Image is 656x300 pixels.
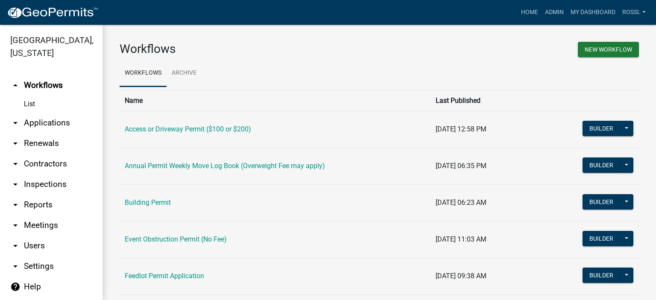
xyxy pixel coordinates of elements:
h3: Workflows [120,42,373,56]
i: arrow_drop_down [10,220,20,230]
a: Admin [542,4,567,20]
i: arrow_drop_down [10,159,20,169]
a: Annual Permit Weekly Move Log Book (Overweight Fee may apply) [125,162,325,170]
a: Archive [167,60,202,87]
i: arrow_drop_down [10,138,20,149]
a: My Dashboard [567,4,619,20]
span: [DATE] 11:03 AM [436,235,486,243]
i: arrow_drop_down [10,200,20,210]
a: Home [518,4,542,20]
span: [DATE] 06:35 PM [436,162,486,170]
i: arrow_drop_down [10,118,20,128]
button: Builder [583,231,620,246]
button: Builder [583,157,620,173]
button: Builder [583,121,620,136]
i: help [10,282,20,292]
span: [DATE] 06:23 AM [436,198,486,207]
a: Feedlot Permit Application [125,272,204,280]
span: [DATE] 12:58 PM [436,125,486,133]
a: Building Permit [125,198,171,207]
a: Workflows [120,60,167,87]
button: Builder [583,268,620,283]
th: Name [120,90,430,111]
i: arrow_drop_down [10,179,20,189]
a: Access or Driveway Permit ($100 or $200) [125,125,251,133]
button: Builder [583,194,620,210]
a: Event Obstruction Permit (No Fee) [125,235,227,243]
th: Last Published [430,90,564,111]
i: arrow_drop_up [10,80,20,90]
a: RossL [619,4,649,20]
i: arrow_drop_down [10,261,20,271]
i: arrow_drop_down [10,241,20,251]
span: [DATE] 09:38 AM [436,272,486,280]
button: New Workflow [578,42,639,57]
